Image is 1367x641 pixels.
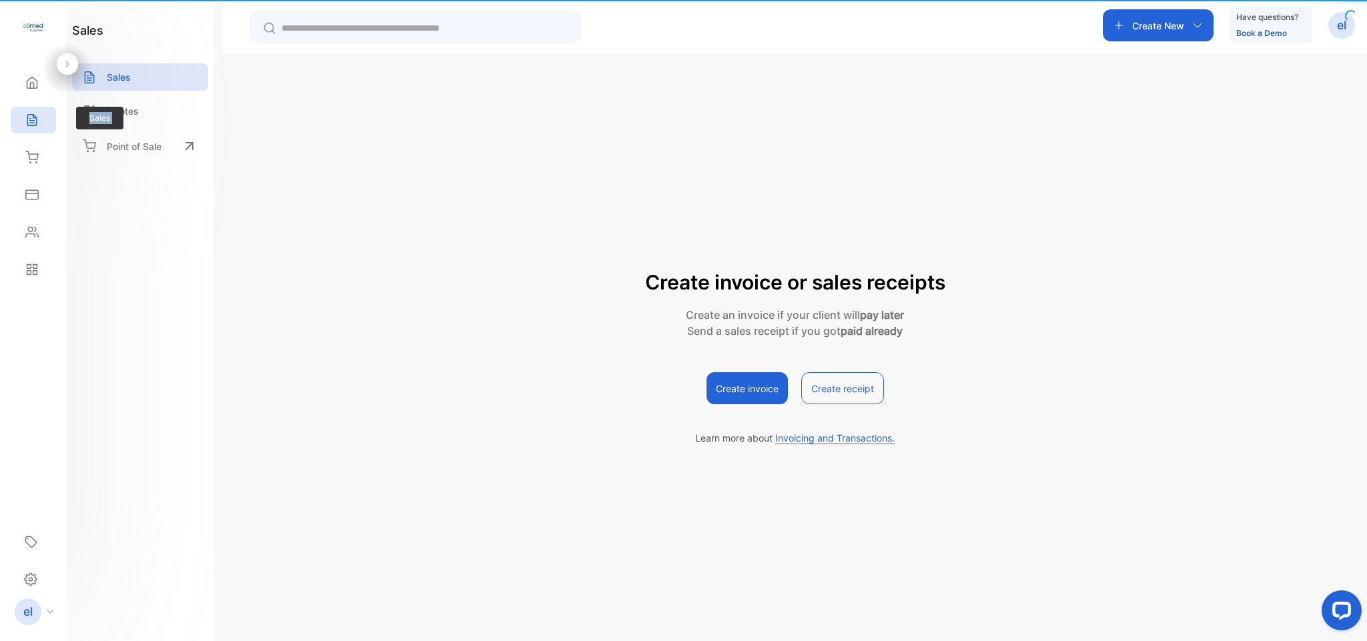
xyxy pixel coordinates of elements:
p: Point of Sale [107,139,161,153]
button: Create New [1103,9,1214,41]
span: Sales [76,107,123,129]
p: Send a sales receipt if you got [645,323,945,339]
iframe: LiveChat chat widget [1311,585,1367,641]
p: Learn more about [695,431,895,445]
button: Create invoice [707,372,788,404]
p: Create invoice or sales receipts [645,267,945,297]
strong: paid already [841,324,903,338]
p: Sales [107,70,131,84]
h1: sales [72,21,103,39]
p: Create New [1132,19,1184,33]
a: Book a Demo [1236,28,1287,38]
button: Create receipt [801,372,884,404]
p: Quotes [107,104,139,118]
a: Quotes [72,97,208,125]
button: el [1328,9,1355,41]
p: Create an invoice if your client will [645,307,945,323]
strong: pay later [860,308,904,322]
p: el [1337,17,1346,34]
a: Point of Sale [72,131,208,161]
p: el [23,603,33,620]
span: Invoicing and Transactions. [775,432,895,444]
a: Sales [72,63,208,91]
p: Have questions? [1236,11,1298,24]
img: logo [23,17,43,37]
